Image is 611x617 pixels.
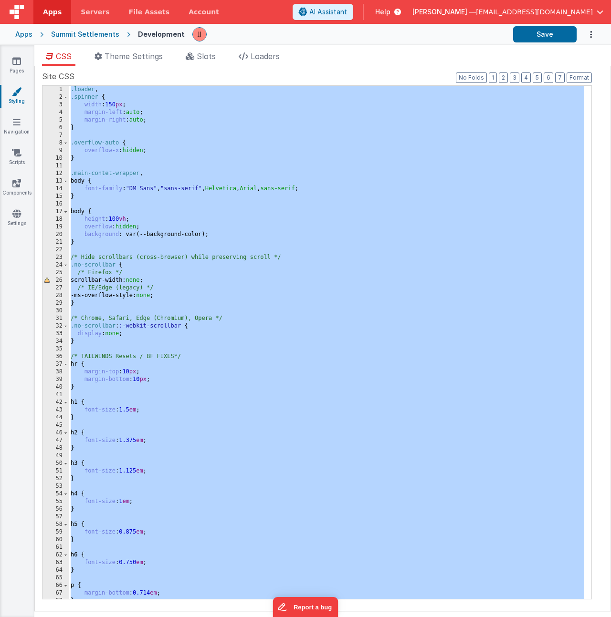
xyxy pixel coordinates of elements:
div: 68 [42,597,69,605]
div: 51 [42,467,69,475]
div: 53 [42,483,69,490]
div: 37 [42,360,69,368]
div: 47 [42,437,69,444]
span: Loaders [251,51,280,61]
div: Development [138,30,185,39]
button: [PERSON_NAME] — [EMAIL_ADDRESS][DOMAIN_NAME] [412,7,603,17]
div: Apps [15,30,32,39]
div: 56 [42,505,69,513]
div: 2 [42,93,69,101]
span: Theme Settings [105,51,163,61]
div: 6 [42,124,69,132]
div: 50 [42,460,69,467]
div: 48 [42,444,69,452]
div: 31 [42,315,69,322]
span: [PERSON_NAME] — [412,7,476,17]
button: Format [567,72,592,83]
div: 23 [42,254,69,261]
div: 20 [42,231,69,238]
div: 17 [42,208,69,216]
div: Summit Settlements [51,30,119,39]
div: 5 [42,116,69,124]
div: 45 [42,422,69,429]
div: 25 [42,269,69,277]
span: CSS [56,51,72,61]
button: 3 [510,72,519,83]
div: 3 [42,101,69,109]
div: 34 [42,338,69,345]
div: 8 [42,139,69,147]
div: 60 [42,536,69,544]
span: File Assets [129,7,170,17]
div: 44 [42,414,69,422]
span: Slots [197,51,216,61]
div: 27 [42,284,69,292]
div: 30 [42,307,69,315]
div: 38 [42,368,69,376]
div: 32 [42,322,69,330]
div: 58 [42,521,69,528]
button: Save [513,26,577,42]
div: 39 [42,376,69,383]
button: 1 [489,72,497,83]
div: 1 [42,86,69,93]
div: 33 [42,330,69,338]
button: 2 [499,72,508,83]
span: Help [375,7,390,17]
div: 52 [42,475,69,483]
img: 67cf703950b6d9cd5ee0aacca227d490 [193,28,206,41]
div: 63 [42,559,69,566]
div: 66 [42,582,69,589]
div: 43 [42,406,69,414]
div: 35 [42,345,69,353]
div: 67 [42,589,69,597]
button: 4 [521,72,531,83]
div: 9 [42,147,69,154]
div: 12 [42,170,69,177]
div: 36 [42,353,69,360]
div: 28 [42,292,69,299]
div: 22 [42,246,69,254]
button: 5 [533,72,542,83]
div: 49 [42,452,69,460]
span: AI Assistant [309,7,347,17]
div: 24 [42,261,69,269]
div: 46 [42,429,69,437]
div: 21 [42,238,69,246]
div: 54 [42,490,69,498]
button: No Folds [456,72,487,83]
span: Apps [43,7,62,17]
span: [EMAIL_ADDRESS][DOMAIN_NAME] [476,7,593,17]
div: 18 [42,216,69,223]
span: Site CSS [42,71,74,82]
div: 41 [42,391,69,399]
div: 10 [42,154,69,162]
div: 61 [42,544,69,551]
button: 6 [544,72,553,83]
div: 62 [42,551,69,559]
button: 7 [555,72,565,83]
div: 16 [42,200,69,208]
div: 15 [42,193,69,200]
span: Servers [81,7,109,17]
iframe: Marker.io feedback button [273,597,338,617]
div: 14 [42,185,69,193]
div: 29 [42,299,69,307]
div: 19 [42,223,69,231]
div: 55 [42,498,69,505]
div: 64 [42,566,69,574]
div: 57 [42,513,69,521]
div: 40 [42,383,69,391]
div: 13 [42,177,69,185]
button: Options [577,25,596,44]
div: 7 [42,132,69,139]
div: 11 [42,162,69,170]
div: 65 [42,574,69,582]
button: AI Assistant [293,4,353,20]
div: 42 [42,399,69,406]
div: 59 [42,528,69,536]
div: 26 [42,277,69,284]
div: 4 [42,109,69,116]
